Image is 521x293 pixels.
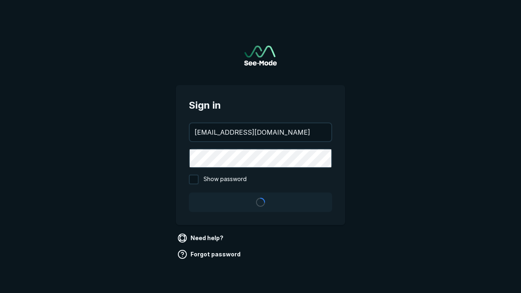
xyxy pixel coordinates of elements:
a: Go to sign in [244,46,277,66]
a: Forgot password [176,248,244,261]
span: Sign in [189,98,332,113]
input: your@email.com [190,123,331,141]
span: Show password [204,175,247,184]
img: See-Mode Logo [244,46,277,66]
a: Need help? [176,232,227,245]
